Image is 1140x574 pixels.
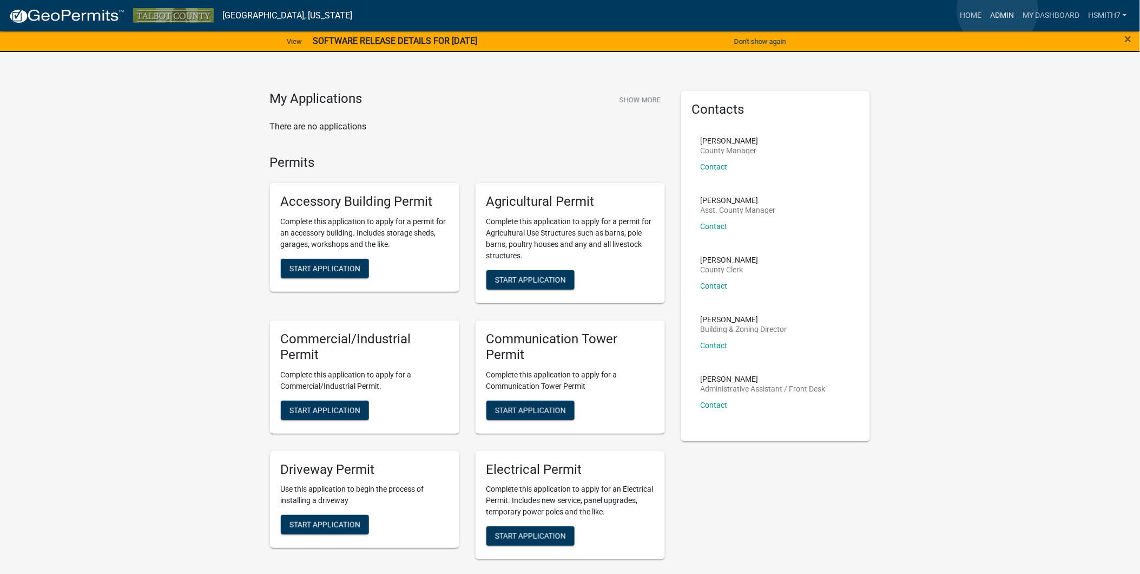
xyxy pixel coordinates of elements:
p: [PERSON_NAME] [701,375,826,383]
p: Complete this application to apply for an Electrical Permit. Includes new service, panel upgrades... [486,484,654,518]
p: [PERSON_NAME] [701,197,776,204]
p: [PERSON_NAME] [701,316,787,323]
p: Use this application to begin the process of installing a driveway [281,484,449,506]
p: Building & Zoning Director [701,325,787,333]
img: Talbot County, Georgia [133,8,214,23]
a: hsmith7 [1084,5,1131,26]
h5: Driveway Permit [281,462,449,478]
span: Start Application [495,532,566,540]
button: Start Application [281,259,369,278]
button: Close [1125,32,1132,45]
p: Administrative Assistant / Front Desk [701,385,826,393]
p: County Clerk [701,266,759,273]
strong: SOFTWARE RELEASE DETAILS FOR [DATE] [313,36,477,46]
span: Start Application [289,520,360,529]
h5: Accessory Building Permit [281,194,449,210]
a: Contact [701,162,728,171]
p: Complete this application to apply for a Commercial/Industrial Permit. [281,369,449,392]
button: Show More [615,91,665,109]
span: Start Application [289,406,360,414]
p: Asst. County Manager [701,206,776,214]
a: Contact [701,282,728,290]
span: × [1125,31,1132,47]
span: Start Application [495,276,566,284]
p: Complete this application to apply for a permit for an accessory building. Includes storage sheds... [281,216,449,250]
p: Complete this application to apply for a permit for Agricultural Use Structures such as barns, po... [486,216,654,262]
h5: Electrical Permit [486,462,654,478]
a: Contact [701,341,728,350]
a: View [282,32,306,50]
p: County Manager [701,147,759,154]
button: Start Application [281,515,369,534]
h5: Contacts [692,102,860,118]
h4: Permits [270,155,665,171]
a: Contact [701,222,728,231]
button: Start Application [486,526,575,546]
a: My Dashboard [1018,5,1084,26]
a: Home [956,5,986,26]
a: [GEOGRAPHIC_DATA], [US_STATE] [222,6,352,25]
span: Start Application [289,264,360,273]
a: Admin [986,5,1018,26]
h5: Commercial/Industrial Permit [281,331,449,363]
h5: Agricultural Permit [486,194,654,210]
button: Start Application [486,270,575,290]
h4: My Applications [270,91,363,107]
button: Start Application [281,401,369,420]
h5: Communication Tower Permit [486,331,654,363]
button: Start Application [486,401,575,420]
a: Contact [701,401,728,409]
span: Start Application [495,406,566,414]
p: [PERSON_NAME] [701,256,759,264]
p: Complete this application to apply for a Communication Tower Permit [486,369,654,392]
button: Don't show again [730,32,790,50]
p: [PERSON_NAME] [701,137,759,145]
p: There are no applications [270,120,665,133]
